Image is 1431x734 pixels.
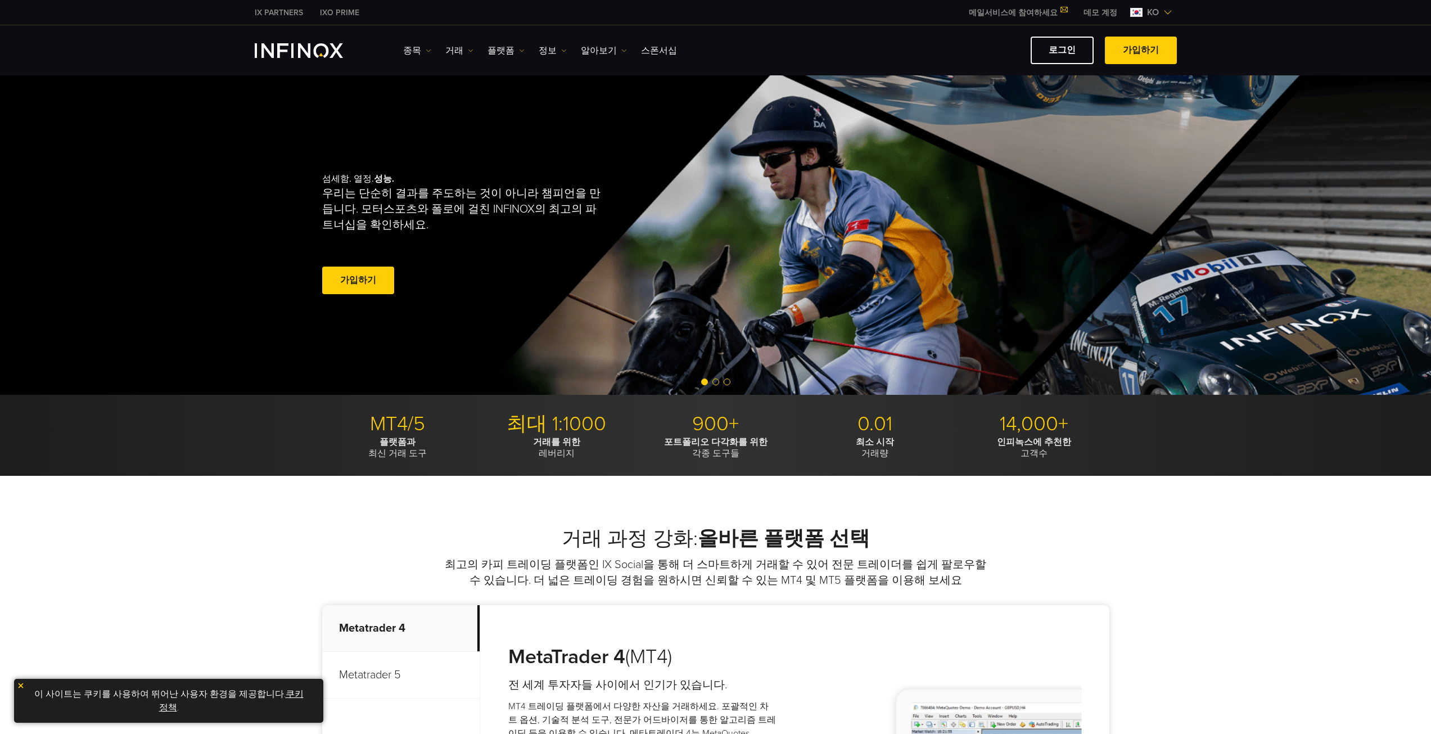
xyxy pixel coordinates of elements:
strong: MetaTrader 4 [508,645,625,669]
p: 14,000+ [959,412,1109,436]
p: 이 사이트는 쿠키를 사용하여 뛰어난 사용자 환경을 제공합니다. . [20,685,318,717]
p: Metatrader 5 [322,652,480,699]
p: 고객수 [959,436,1109,459]
a: 종목 [403,44,431,57]
a: INFINOX Logo [255,43,369,58]
img: yellow close icon [17,682,25,690]
a: 거래 [445,44,473,57]
a: 메일서비스에 참여하세요 [960,8,1075,17]
a: 플랫폼 [487,44,525,57]
h3: (MT4) [508,645,777,669]
strong: 거래를 위한 [533,436,580,448]
strong: 플랫폼과 [380,436,416,448]
a: 스폰서십 [641,44,677,57]
a: 로그인 [1031,37,1094,64]
strong: 성능. [374,173,394,184]
a: INFINOX [312,7,368,19]
a: INFINOX [246,7,312,19]
strong: 포트폴리오 다각화를 위한 [664,436,768,448]
a: 가입하기 [322,267,394,294]
div: 섬세함. 열정. [322,155,676,315]
span: Go to slide 3 [724,379,730,385]
h2: 거래 과정 강화: [322,526,1109,551]
p: 레버리지 [481,436,632,459]
p: 0.01 [800,412,950,436]
a: 정보 [539,44,567,57]
a: INFINOX MENU [1075,7,1126,19]
span: Go to slide 2 [712,379,719,385]
p: Metatrader 4 [322,605,480,652]
p: 900+ [640,412,791,436]
a: 가입하기 [1105,37,1177,64]
p: 최신 거래 도구 [322,436,473,459]
h4: 전 세계 투자자들 사이에서 인기가 있습니다. [508,677,777,693]
strong: 올바른 플랫폼 선택 [698,526,870,551]
strong: 인피녹스에 추천한 [997,436,1071,448]
p: 각종 도구들 [640,436,791,459]
a: 알아보기 [581,44,627,57]
p: MT4/5 [322,412,473,436]
p: 거래량 [800,436,950,459]
p: 최대 1:1000 [481,412,632,436]
p: 우리는 단순히 결과를 주도하는 것이 아니라 챔피언을 만듭니다. 모터스포츠와 폴로에 걸친 INFINOX의 최고의 파트너십을 확인하세요. [322,186,606,233]
span: ko [1143,6,1163,19]
span: Go to slide 1 [701,379,708,385]
strong: 최소 시작 [856,436,894,448]
p: 최고의 카피 트레이딩 플랫폼인 IX Social을 통해 더 스마트하게 거래할 수 있어 전문 트레이더를 쉽게 팔로우할 수 있습니다. 더 넓은 트레이딩 경험을 원하시면 신뢰할 수... [443,557,988,588]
